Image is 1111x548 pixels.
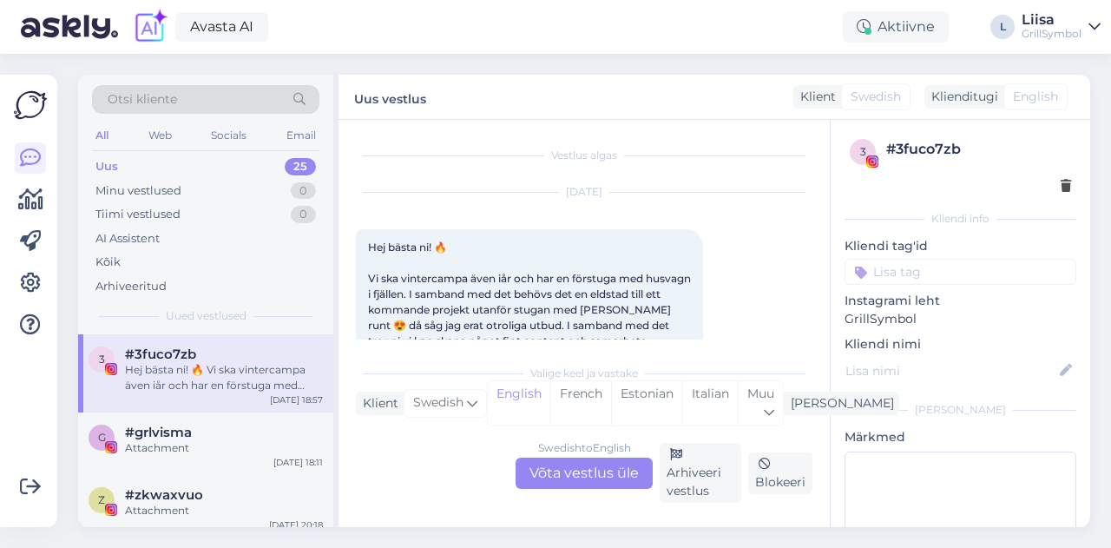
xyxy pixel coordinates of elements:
[845,335,1076,353] p: Kliendi nimi
[125,425,192,440] span: #grlvisma
[125,503,323,518] div: Attachment
[851,88,901,106] span: Swedish
[368,241,694,363] span: Hej bästa ni! 🔥 Vi ska vintercampa även iår och har en förstuga med husvagn i fjällen. I samband ...
[747,386,774,401] span: Muu
[273,456,323,469] div: [DATE] 18:11
[784,394,894,413] div: [PERSON_NAME]
[356,148,812,163] div: Vestlus algas
[14,89,47,122] img: Askly Logo
[845,259,1076,285] input: Lisa tag
[95,206,181,223] div: Tiimi vestlused
[356,394,398,413] div: Klient
[166,308,247,324] span: Uued vestlused
[845,292,1076,310] p: Instagrami leht
[550,381,611,426] div: French
[924,88,998,106] div: Klienditugi
[125,347,196,362] span: #3fuco7zb
[132,9,168,45] img: explore-ai
[98,431,106,444] span: g
[108,90,177,109] span: Otsi kliente
[516,458,653,489] div: Võta vestlus üle
[845,310,1076,328] p: GrillSymbol
[99,353,105,366] span: 3
[748,452,812,494] div: Blokeeri
[845,428,1076,446] p: Märkmed
[488,381,550,426] div: English
[92,124,112,147] div: All
[285,158,316,175] div: 25
[283,124,319,147] div: Email
[125,362,323,393] div: Hej bästa ni! 🔥 Vi ska vintercampa även iår och har en förstuga med husvagn i fjällen. I samband ...
[270,393,323,406] div: [DATE] 18:57
[145,124,175,147] div: Web
[175,12,268,42] a: Avasta AI
[95,182,181,200] div: Minu vestlused
[990,15,1015,39] div: L
[95,230,160,248] div: AI Assistent
[845,237,1076,255] p: Kliendi tag'id
[291,182,316,200] div: 0
[538,440,631,456] div: Swedish to English
[125,487,203,503] span: #zkwaxvuo
[95,278,167,295] div: Arhiveeritud
[886,139,1071,160] div: # 3fuco7zb
[95,254,121,271] div: Kõik
[356,184,812,200] div: [DATE]
[843,11,949,43] div: Aktiivne
[845,211,1076,227] div: Kliendi info
[1013,88,1058,106] span: English
[356,366,812,381] div: Valige keel ja vastake
[682,381,738,426] div: Italian
[793,88,836,106] div: Klient
[1022,13,1081,27] div: Liisa
[611,381,682,426] div: Estonian
[269,518,323,531] div: [DATE] 20:18
[860,145,866,158] span: 3
[660,443,741,503] div: Arhiveeri vestlus
[98,493,105,506] span: z
[95,158,118,175] div: Uus
[845,361,1056,380] input: Lisa nimi
[125,440,323,456] div: Attachment
[845,402,1076,418] div: [PERSON_NAME]
[354,85,426,109] label: Uus vestlus
[291,206,316,223] div: 0
[1022,27,1081,41] div: GrillSymbol
[413,393,463,413] span: Swedish
[207,124,250,147] div: Socials
[1022,13,1101,41] a: LiisaGrillSymbol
